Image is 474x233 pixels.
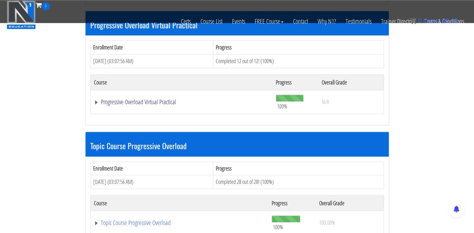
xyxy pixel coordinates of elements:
[94,99,270,105] a: Progressive Overload Virtual Practical
[196,10,227,33] a: Course List
[423,17,440,24] span: items:
[313,10,341,33] a: Why N1?
[227,10,250,33] a: Events
[288,10,313,33] a: Contact
[250,10,288,33] a: FREE Course
[316,195,384,211] th: Overall Grade
[176,10,196,33] a: Certs
[90,54,213,68] td: [DATE] (03:07:56 AM)
[213,41,384,55] th: Progress
[341,10,376,33] a: Testimonials
[90,142,384,150] h3: Topic Course Progressive Overload
[90,41,213,55] th: Enrollment Date
[410,18,416,24] img: icon11.png
[268,195,316,211] th: Progress
[90,162,213,175] th: Enrollment Date
[273,75,319,90] th: Progress
[273,223,283,230] span: 100%
[442,17,458,24] bdi: 0.00
[376,10,420,33] a: Trainer Directory
[410,17,458,24] a: 0 items: $0.00
[90,175,213,189] td: [DATE] (03:07:56 AM)
[42,2,50,10] span: 0
[90,195,268,211] th: Course
[213,162,384,175] th: Progress
[213,54,384,68] td: Completed 12 out of 12! (100%)
[418,17,421,24] span: 0
[94,220,265,226] a: Topic Course Progressive Overload
[90,75,273,90] th: Course
[7,0,36,29] img: n1-education
[277,103,287,110] span: 100%
[420,10,469,33] a: Terms & Conditions
[36,1,50,9] a: 0
[213,175,384,189] td: Completed 28 out of 28! (100%)
[442,17,446,24] span: $
[319,75,384,90] th: Overall Grade
[319,90,384,114] td: N/A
